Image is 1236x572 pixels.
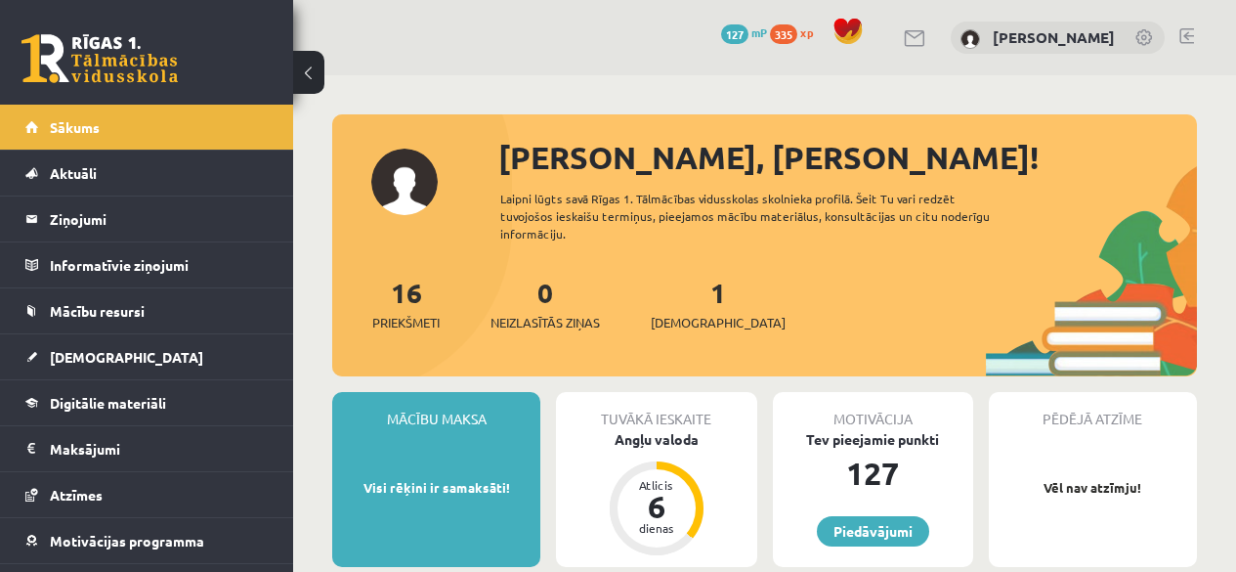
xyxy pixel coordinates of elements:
[556,392,756,429] div: Tuvākā ieskaite
[651,275,786,332] a: 1[DEMOGRAPHIC_DATA]
[751,24,767,40] span: mP
[721,24,748,44] span: 127
[490,275,600,332] a: 0Neizlasītās ziņas
[999,478,1187,498] p: Vēl nav atzīmju!
[993,27,1115,47] a: [PERSON_NAME]
[21,34,178,83] a: Rīgas 1. Tālmācības vidusskola
[25,518,269,563] a: Motivācijas programma
[50,394,166,412] span: Digitālie materiāli
[651,313,786,332] span: [DEMOGRAPHIC_DATA]
[25,426,269,471] a: Maksājumi
[25,380,269,425] a: Digitālie materiāli
[25,151,269,196] a: Aktuāli
[50,302,145,320] span: Mācību resursi
[770,24,823,40] a: 335 xp
[500,190,1019,242] div: Laipni lūgts savā Rīgas 1. Tālmācības vidusskolas skolnieka profilā. Šeit Tu vari redzēt tuvojošo...
[25,242,269,287] a: Informatīvie ziņojumi
[50,118,100,136] span: Sākums
[627,491,686,522] div: 6
[372,275,440,332] a: 16Priekšmeti
[960,29,980,49] img: Anna Enija Kozlinska
[25,334,269,379] a: [DEMOGRAPHIC_DATA]
[25,472,269,517] a: Atzīmes
[50,348,203,366] span: [DEMOGRAPHIC_DATA]
[50,486,103,504] span: Atzīmes
[627,522,686,534] div: dienas
[773,450,973,497] div: 127
[50,532,204,550] span: Motivācijas programma
[989,392,1197,429] div: Pēdējā atzīme
[372,313,440,332] span: Priekšmeti
[627,479,686,491] div: Atlicis
[721,24,767,40] a: 127 mP
[817,516,929,547] a: Piedāvājumi
[498,134,1197,181] div: [PERSON_NAME], [PERSON_NAME]!
[50,426,269,471] legend: Maksājumi
[770,24,797,44] span: 335
[773,392,973,429] div: Motivācija
[50,197,269,242] legend: Ziņojumi
[25,197,269,242] a: Ziņojumi
[556,429,756,558] a: Angļu valoda Atlicis 6 dienas
[800,24,813,40] span: xp
[332,392,540,429] div: Mācību maksa
[556,429,756,450] div: Angļu valoda
[490,313,600,332] span: Neizlasītās ziņas
[50,242,269,287] legend: Informatīvie ziņojumi
[25,105,269,150] a: Sākums
[25,288,269,333] a: Mācību resursi
[342,478,531,498] p: Visi rēķini ir samaksāti!
[773,429,973,450] div: Tev pieejamie punkti
[50,164,97,182] span: Aktuāli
